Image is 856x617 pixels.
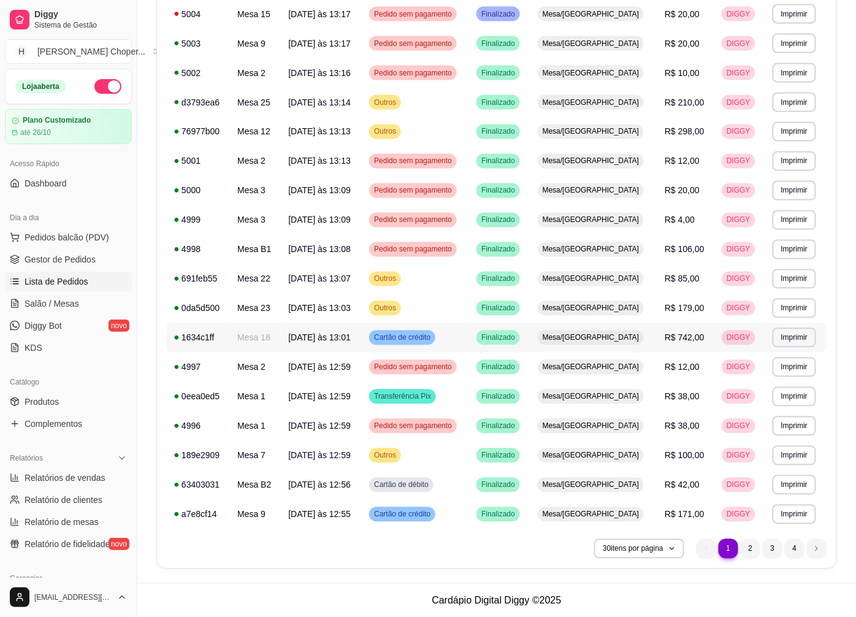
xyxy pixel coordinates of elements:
[372,392,434,402] span: Transferência Pix
[174,420,223,432] div: 4996
[230,412,281,441] td: Mesa 1
[288,421,351,431] span: [DATE] às 12:59
[773,299,816,318] button: Imprimir
[479,333,518,343] span: Finalizado
[479,98,518,107] span: Finalizado
[174,450,223,462] div: 189e2909
[773,505,816,524] button: Imprimir
[724,451,753,461] span: DIGGY
[5,272,132,291] a: Lista de Pedidos
[372,186,454,196] span: Pedido sem pagamento
[34,9,127,20] span: Diggy
[230,264,281,294] td: Mesa 22
[479,451,518,461] span: Finalizado
[372,156,454,166] span: Pedido sem pagamento
[665,362,700,372] span: R$ 12,00
[174,67,223,79] div: 5002
[5,512,132,532] a: Relatório de mesas
[807,539,827,559] li: next page button
[665,245,705,255] span: R$ 106,00
[724,9,753,19] span: DIGGY
[288,186,351,196] span: [DATE] às 13:09
[230,294,281,323] td: Mesa 23
[174,96,223,109] div: d3793ea6
[773,358,816,377] button: Imprimir
[5,228,132,247] button: Pedidos balcão (PDV)
[773,181,816,201] button: Imprimir
[540,9,642,19] span: Mesa/[GEOGRAPHIC_DATA]
[5,583,132,612] button: [EMAIL_ADDRESS][DOMAIN_NAME]
[724,333,753,343] span: DIGGY
[540,304,642,313] span: Mesa/[GEOGRAPHIC_DATA]
[540,156,642,166] span: Mesa/[GEOGRAPHIC_DATA]
[5,208,132,228] div: Dia a dia
[23,116,91,125] article: Plano Customizado
[174,214,223,226] div: 4999
[372,274,399,284] span: Outros
[665,304,705,313] span: R$ 179,00
[25,396,59,408] span: Produtos
[230,205,281,235] td: Mesa 3
[724,98,753,107] span: DIGGY
[665,186,700,196] span: R$ 20,00
[288,39,351,48] span: [DATE] às 13:17
[288,245,351,255] span: [DATE] às 13:08
[372,510,433,519] span: Cartão de crédito
[25,320,62,332] span: Diggy Bot
[5,372,132,392] div: Catálogo
[230,441,281,470] td: Mesa 7
[5,392,132,412] a: Produtos
[479,156,518,166] span: Finalizado
[5,468,132,488] a: Relatórios de vendas
[724,68,753,78] span: DIGGY
[540,186,642,196] span: Mesa/[GEOGRAPHIC_DATA]
[288,127,351,137] span: [DATE] às 13:13
[288,215,351,225] span: [DATE] às 13:09
[288,156,351,166] span: [DATE] às 13:13
[174,155,223,167] div: 5001
[773,475,816,495] button: Imprimir
[288,480,351,490] span: [DATE] às 12:56
[665,39,700,48] span: R$ 20,00
[174,126,223,138] div: 76977b00
[5,39,132,64] button: Select a team
[25,516,99,528] span: Relatório de mesas
[724,186,753,196] span: DIGGY
[372,245,454,255] span: Pedido sem pagamento
[174,37,223,50] div: 5003
[773,446,816,466] button: Imprimir
[773,387,816,407] button: Imprimir
[665,451,705,461] span: R$ 100,00
[34,592,112,602] span: [EMAIL_ADDRESS][DOMAIN_NAME]
[25,275,88,288] span: Lista de Pedidos
[94,79,121,94] button: Alterar Status
[174,361,223,374] div: 4997
[372,39,454,48] span: Pedido sem pagamento
[479,421,518,431] span: Finalizado
[479,215,518,225] span: Finalizado
[174,8,223,20] div: 5004
[773,151,816,171] button: Imprimir
[540,362,642,372] span: Mesa/[GEOGRAPHIC_DATA]
[773,328,816,348] button: Imprimir
[540,421,642,431] span: Mesa/[GEOGRAPHIC_DATA]
[25,231,109,243] span: Pedidos balcão (PDV)
[773,34,816,53] button: Imprimir
[372,362,454,372] span: Pedido sem pagamento
[25,494,102,506] span: Relatório de clientes
[479,39,518,48] span: Finalizado
[665,156,700,166] span: R$ 12,00
[5,338,132,358] a: KDS
[372,333,433,343] span: Cartão de crédito
[479,127,518,137] span: Finalizado
[773,416,816,436] button: Imprimir
[5,154,132,174] div: Acesso Rápido
[5,316,132,335] a: Diggy Botnovo
[25,342,42,354] span: KDS
[288,333,351,343] span: [DATE] às 13:01
[25,538,110,550] span: Relatório de fidelidade
[724,480,753,490] span: DIGGY
[372,421,454,431] span: Pedido sem pagamento
[372,215,454,225] span: Pedido sem pagamento
[10,453,43,463] span: Relatórios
